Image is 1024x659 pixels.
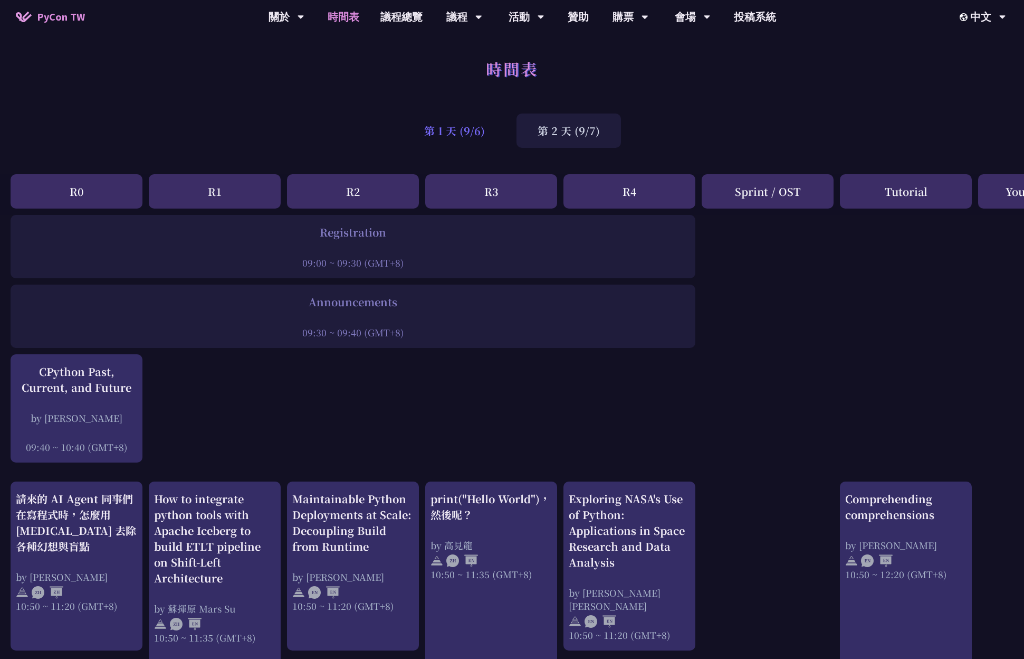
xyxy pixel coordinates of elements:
a: Maintainable Python Deployments at Scale: Decoupling Build from Runtime by [PERSON_NAME] 10:50 ~ ... [292,491,414,642]
div: 10:50 ~ 11:20 (GMT+8) [292,599,414,613]
div: by [PERSON_NAME] [845,539,966,552]
div: CPython Past, Current, and Future [16,364,137,396]
div: Maintainable Python Deployments at Scale: Decoupling Build from Runtime [292,491,414,554]
div: Tutorial [840,174,972,209]
div: R2 [287,174,419,209]
div: 請來的 AI Agent 同事們在寫程式時，怎麼用 [MEDICAL_DATA] 去除各種幻想與盲點 [16,491,137,554]
img: ZHEN.371966e.svg [170,618,202,630]
div: Comprehending comprehensions [845,491,966,523]
div: 09:40 ~ 10:40 (GMT+8) [16,440,137,454]
span: PyCon TW [37,9,85,25]
div: 09:30 ~ 09:40 (GMT+8) [16,326,690,339]
div: 10:50 ~ 12:20 (GMT+8) [845,568,966,581]
div: R4 [563,174,695,209]
img: Home icon of PyCon TW 2025 [16,12,32,22]
div: Sprint / OST [702,174,834,209]
div: R0 [11,174,142,209]
div: 10:50 ~ 11:20 (GMT+8) [569,628,690,642]
img: Locale Icon [960,13,970,21]
img: ZHEN.371966e.svg [446,554,478,567]
div: 09:00 ~ 09:30 (GMT+8) [16,256,690,269]
img: ZHZH.38617ef.svg [32,586,63,599]
div: by [PERSON_NAME] [292,570,414,583]
div: Registration [16,224,690,240]
a: CPython Past, Current, and Future by [PERSON_NAME] 09:40 ~ 10:40 (GMT+8) [16,364,137,454]
div: 第 1 天 (9/6) [403,114,506,148]
a: PyCon TW [5,4,95,30]
img: svg+xml;base64,PHN2ZyB4bWxucz0iaHR0cDovL3d3dy53My5vcmcvMjAwMC9zdmciIHdpZHRoPSIyNCIgaGVpZ2h0PSIyNC... [845,554,858,567]
a: 請來的 AI Agent 同事們在寫程式時，怎麼用 [MEDICAL_DATA] 去除各種幻想與盲點 by [PERSON_NAME] 10:50 ~ 11:20 (GMT+8) [16,491,137,642]
div: 10:50 ~ 11:20 (GMT+8) [16,599,137,613]
img: svg+xml;base64,PHN2ZyB4bWxucz0iaHR0cDovL3d3dy53My5vcmcvMjAwMC9zdmciIHdpZHRoPSIyNCIgaGVpZ2h0PSIyNC... [430,554,443,567]
div: R3 [425,174,557,209]
div: 10:50 ~ 11:35 (GMT+8) [430,568,552,581]
img: svg+xml;base64,PHN2ZyB4bWxucz0iaHR0cDovL3d3dy53My5vcmcvMjAwMC9zdmciIHdpZHRoPSIyNCIgaGVpZ2h0PSIyNC... [569,615,581,628]
div: by [PERSON_NAME] [PERSON_NAME] [569,586,690,613]
div: by 蘇揮原 Mars Su [154,602,275,615]
div: by [PERSON_NAME] [16,411,137,425]
div: by [PERSON_NAME] [16,570,137,583]
img: svg+xml;base64,PHN2ZyB4bWxucz0iaHR0cDovL3d3dy53My5vcmcvMjAwMC9zdmciIHdpZHRoPSIyNCIgaGVpZ2h0PSIyNC... [154,618,167,630]
img: svg+xml;base64,PHN2ZyB4bWxucz0iaHR0cDovL3d3dy53My5vcmcvMjAwMC9zdmciIHdpZHRoPSIyNCIgaGVpZ2h0PSIyNC... [16,586,28,599]
img: svg+xml;base64,PHN2ZyB4bWxucz0iaHR0cDovL3d3dy53My5vcmcvMjAwMC9zdmciIHdpZHRoPSIyNCIgaGVpZ2h0PSIyNC... [292,586,305,599]
div: R1 [149,174,281,209]
div: print("Hello World")，然後呢？ [430,491,552,523]
div: Exploring NASA's Use of Python: Applications in Space Research and Data Analysis [569,491,690,570]
div: by 高見龍 [430,539,552,552]
h1: 時間表 [486,53,538,84]
div: How to integrate python tools with Apache Iceberg to build ETLT pipeline on Shift-Left Architecture [154,491,275,586]
a: Exploring NASA's Use of Python: Applications in Space Research and Data Analysis by [PERSON_NAME]... [569,491,690,642]
div: 第 2 天 (9/7) [516,114,621,148]
div: 10:50 ~ 11:35 (GMT+8) [154,631,275,644]
img: ENEN.5a408d1.svg [861,554,893,567]
div: Announcements [16,294,690,310]
img: ENEN.5a408d1.svg [585,615,616,628]
img: ENEN.5a408d1.svg [308,586,340,599]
